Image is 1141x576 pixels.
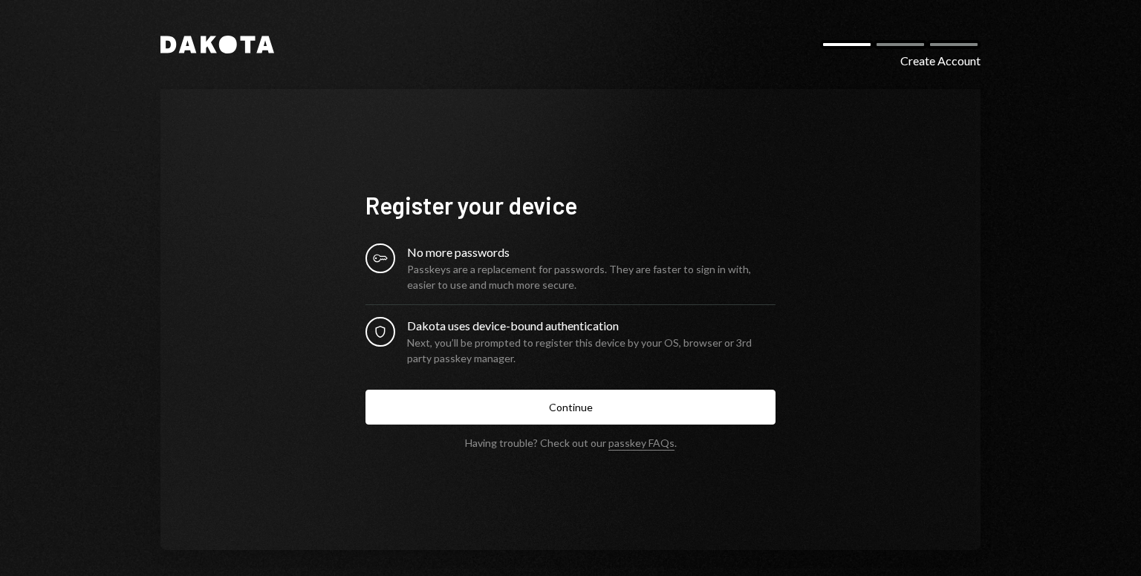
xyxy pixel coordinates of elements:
div: Create Account [900,52,981,70]
a: passkey FAQs [608,436,674,451]
div: No more passwords [407,243,776,261]
div: Dakota uses device-bound authentication [407,317,776,335]
div: Having trouble? Check out our . [465,436,677,449]
div: Next, you’ll be prompted to register this device by your OS, browser or 3rd party passkey manager. [407,335,776,366]
button: Continue [365,390,776,425]
h1: Register your device [365,190,776,220]
div: Passkeys are a replacement for passwords. They are faster to sign in with, easier to use and much... [407,261,776,292]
